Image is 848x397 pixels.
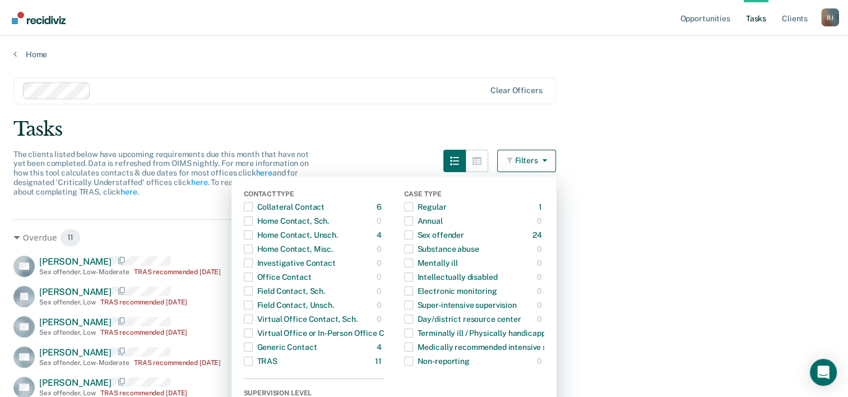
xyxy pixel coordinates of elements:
[537,296,544,314] div: 0
[244,254,336,272] div: Investigative Contact
[537,268,544,286] div: 0
[134,268,221,276] div: TRAS recommended [DATE]
[244,352,277,370] div: TRAS
[244,190,384,200] div: Contact Type
[244,296,334,314] div: Field Contact, Unsch.
[134,359,221,367] div: TRAS recommended [DATE]
[377,254,384,272] div: 0
[13,229,556,247] div: Overdue 11
[244,198,325,216] div: Collateral Contact
[244,212,329,230] div: Home Contact, Sch.
[377,310,384,328] div: 0
[100,329,187,336] div: TRAS recommended [DATE]
[377,226,384,244] div: 4
[244,310,358,328] div: Virtual Office Contact, Sch.
[60,229,81,247] span: 11
[377,296,384,314] div: 0
[39,317,112,327] span: [PERSON_NAME]
[13,49,835,59] a: Home
[537,240,544,258] div: 0
[100,389,187,397] div: TRAS recommended [DATE]
[12,12,66,24] img: Recidiviz
[256,168,272,177] a: here
[537,352,544,370] div: 0
[537,212,544,230] div: 0
[490,86,542,95] div: Clear officers
[377,338,384,356] div: 4
[404,338,584,356] div: Medically recommended intensive supervision
[39,389,96,397] div: Sex offender , Low
[39,287,112,297] span: [PERSON_NAME]
[244,268,312,286] div: Office Contact
[13,150,309,196] span: The clients listed below have upcoming requirements due this month that have not yet been complet...
[532,226,544,244] div: 24
[497,150,557,172] button: Filters
[537,310,544,328] div: 0
[39,298,96,306] div: Sex offender , Low
[821,8,839,26] button: Profile dropdown button
[821,8,839,26] div: B J
[404,190,544,200] div: Case Type
[244,240,333,258] div: Home Contact, Misc.
[121,187,137,196] a: here
[377,268,384,286] div: 0
[377,240,384,258] div: 0
[39,377,112,388] span: [PERSON_NAME]
[404,268,498,286] div: Intellectually disabled
[404,212,443,230] div: Annual
[244,338,317,356] div: Generic Contact
[191,178,207,187] a: here
[39,256,112,267] span: [PERSON_NAME]
[377,212,384,230] div: 0
[39,347,112,358] span: [PERSON_NAME]
[537,254,544,272] div: 0
[810,359,837,386] div: Open Intercom Messenger
[377,282,384,300] div: 0
[100,298,187,306] div: TRAS recommended [DATE]
[404,254,458,272] div: Mentally ill
[404,296,517,314] div: Super-intensive supervision
[377,198,384,216] div: 6
[39,359,129,367] div: Sex offender , Low-Moderate
[39,329,96,336] div: Sex offender , Low
[244,226,338,244] div: Home Contact, Unsch.
[404,240,479,258] div: Substance abuse
[404,352,470,370] div: Non-reporting
[404,226,464,244] div: Sex offender
[375,352,384,370] div: 11
[244,282,325,300] div: Field Contact, Sch.
[13,118,835,141] div: Tasks
[404,198,447,216] div: Regular
[244,324,409,342] div: Virtual Office or In-Person Office Contact
[404,282,497,300] div: Electronic monitoring
[39,268,129,276] div: Sex offender , Low-Moderate
[539,198,544,216] div: 1
[537,282,544,300] div: 0
[404,324,555,342] div: Terminally ill / Physically handicapped
[404,310,521,328] div: Day/district resource center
